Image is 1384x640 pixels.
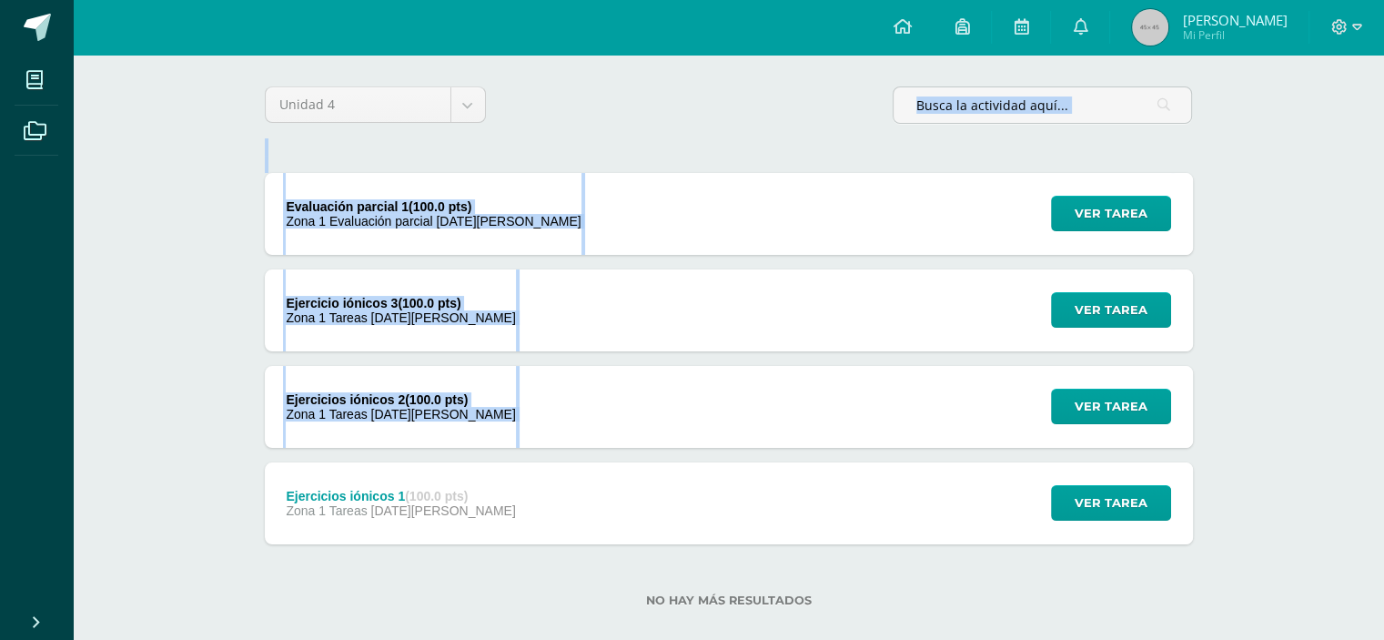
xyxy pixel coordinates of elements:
[398,296,460,310] strong: (100.0 pts)
[1075,486,1147,520] span: Ver tarea
[1132,9,1168,46] img: 45x45
[1075,390,1147,423] span: Ver tarea
[265,594,1193,607] label: No hay más resultados
[1051,196,1171,231] button: Ver tarea
[405,392,468,407] strong: (100.0 pts)
[1051,292,1171,328] button: Ver tarea
[286,489,515,503] div: Ejercicios iónicos 1
[279,87,437,122] span: Unidad 4
[1051,389,1171,424] button: Ver tarea
[1182,11,1287,29] span: [PERSON_NAME]
[286,503,367,518] span: Zona 1 Tareas
[286,214,432,229] span: Zona 1 Evaluación parcial
[286,407,367,422] span: Zona 1 Tareas
[1075,197,1147,230] span: Ver tarea
[1075,293,1147,327] span: Ver tarea
[894,87,1191,123] input: Busca la actividad aquí...
[371,503,516,518] span: [DATE][PERSON_NAME]
[1182,27,1287,43] span: Mi Perfil
[286,310,367,325] span: Zona 1 Tareas
[405,489,468,503] strong: (100.0 pts)
[409,199,471,214] strong: (100.0 pts)
[371,407,516,422] span: [DATE][PERSON_NAME]
[436,214,581,229] span: [DATE][PERSON_NAME]
[1051,485,1171,521] button: Ver tarea
[286,199,581,214] div: Evaluación parcial 1
[266,87,485,122] a: Unidad 4
[371,310,516,325] span: [DATE][PERSON_NAME]
[286,392,515,407] div: Ejercicios iónicos 2
[286,296,515,310] div: Ejercicio iónicos 3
